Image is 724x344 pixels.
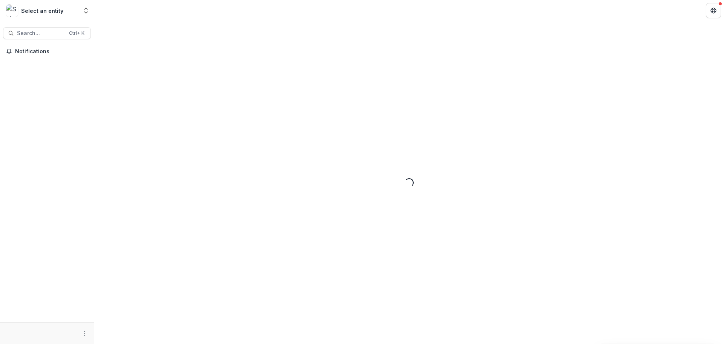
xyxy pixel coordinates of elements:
div: Select an entity [21,7,63,15]
div: Ctrl + K [67,29,86,37]
img: Select an entity [6,5,18,17]
button: Get Help [706,3,721,18]
button: Open entity switcher [81,3,91,18]
button: Search... [3,27,91,39]
button: More [80,329,89,338]
button: Notifications [3,45,91,57]
span: Notifications [15,48,88,55]
span: Search... [17,30,64,37]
